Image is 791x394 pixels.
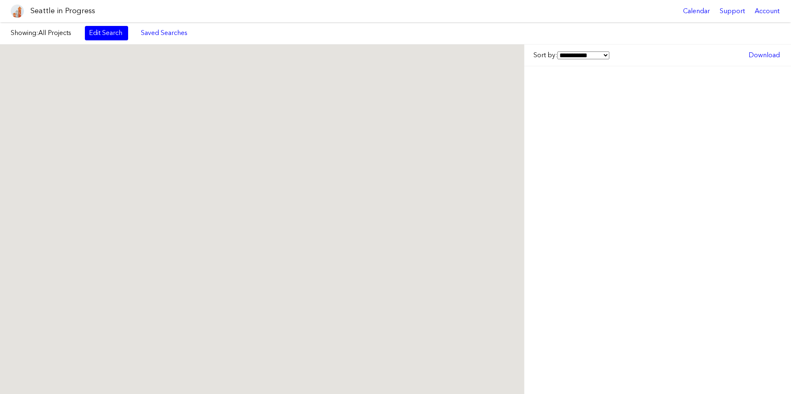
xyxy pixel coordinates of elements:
[557,51,609,59] select: Sort by:
[11,5,24,18] img: favicon-96x96.png
[38,29,71,37] span: All Projects
[85,26,128,40] a: Edit Search
[11,28,77,37] label: Showing:
[30,6,95,16] h1: Seattle in Progress
[534,51,609,60] label: Sort by:
[136,26,192,40] a: Saved Searches
[744,48,784,62] a: Download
